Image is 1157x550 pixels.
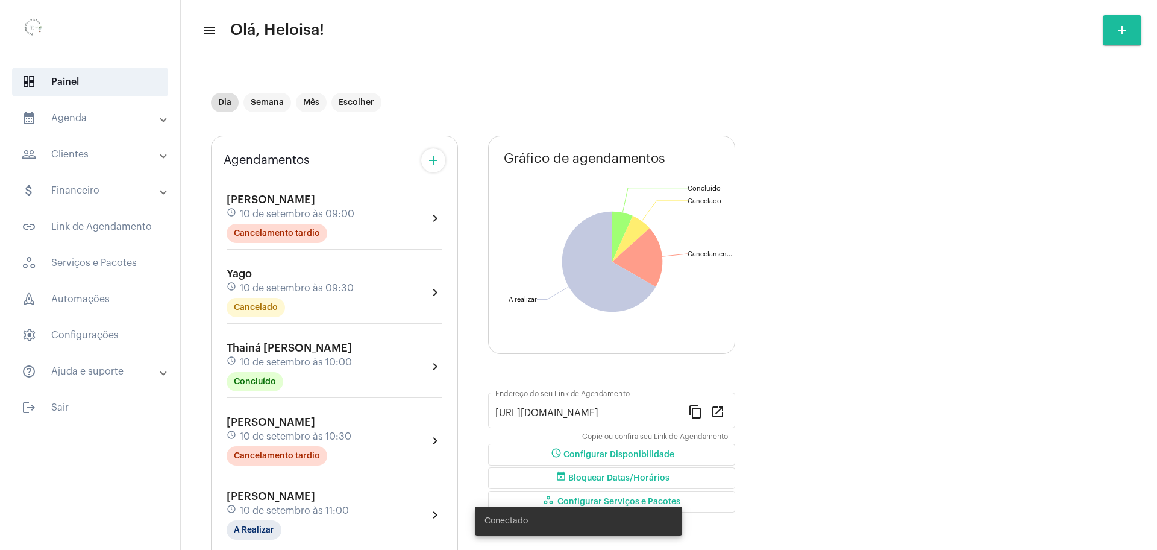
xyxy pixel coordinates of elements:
span: Thainá [PERSON_NAME] [227,343,352,353]
button: Bloquear Datas/Horários [488,467,735,489]
mat-icon: add [1115,23,1129,37]
img: 0d939d3e-dcd2-0964-4adc-7f8e0d1a206f.png [10,6,58,54]
span: Conectado [484,515,528,527]
mat-icon: sidenav icon [22,220,36,234]
mat-icon: chevron_right [428,211,442,226]
span: sidenav icon [22,328,36,343]
mat-expansion-panel-header: sidenav iconAjuda e suporte [7,357,180,386]
span: Configurações [12,321,168,350]
span: 10 de setembro às 09:00 [240,209,354,220]
mat-chip: Concluído [227,372,283,391]
span: 10 de setembro às 09:30 [240,283,354,294]
text: A realizar [509,296,537,303]
mat-icon: event_busy [554,471,568,485]
span: Serviços e Pacotes [12,248,168,277]
span: sidenav icon [22,75,36,89]
mat-icon: add [426,153,441,168]
mat-icon: sidenav icon [22,364,36,379]
mat-icon: schedule [227,504,237,517]
span: Olá, Heloisa! [230,21,324,40]
mat-chip: Cancelado [227,298,285,317]
input: Link [495,408,679,419]
span: 10 de setembro às 10:00 [240,357,352,368]
mat-icon: chevron_right [428,359,442,374]
span: 10 de setembro às 11:00 [240,505,349,516]
mat-icon: chevron_right [428,508,442,522]
span: Yago [227,268,252,279]
mat-icon: content_copy [688,404,703,419]
mat-chip: A Realizar [227,520,281,540]
mat-icon: chevron_right [428,285,442,300]
span: [PERSON_NAME] [227,417,315,428]
mat-panel-title: Agenda [22,111,161,125]
mat-panel-title: Ajuda e suporte [22,364,161,379]
mat-expansion-panel-header: sidenav iconClientes [7,140,180,169]
mat-chip: Semana [243,93,291,112]
mat-chip: Mês [296,93,327,112]
button: Configurar Disponibilidade [488,444,735,466]
text: Cancelado [688,198,721,204]
mat-icon: schedule [549,447,563,462]
span: sidenav icon [22,292,36,306]
mat-icon: sidenav icon [22,111,36,125]
mat-icon: schedule [227,282,237,295]
mat-icon: sidenav icon [22,147,36,162]
mat-panel-title: Clientes [22,147,161,162]
span: Painel [12,68,168,96]
button: Configurar Serviços e Pacotes [488,491,735,513]
text: Cancelamen... [688,251,732,258]
mat-icon: sidenav icon [22,400,36,415]
span: Automações [12,285,168,314]
mat-panel-title: Financeiro [22,183,161,198]
text: Concluído [688,185,721,192]
mat-icon: sidenav icon [202,24,215,38]
span: Sair [12,393,168,422]
span: 10 de setembro às 10:30 [240,431,351,442]
span: Link de Agendamento [12,212,168,241]
mat-icon: schedule [227,356,237,369]
mat-icon: schedule [227,207,237,221]
mat-chip: Cancelamento tardio [227,446,327,466]
mat-hint: Copie ou confira seu Link de Agendamento [582,433,728,441]
span: [PERSON_NAME] [227,491,315,502]
span: Bloquear Datas/Horários [554,474,669,482]
mat-icon: schedule [227,430,237,443]
mat-chip: Dia [211,93,239,112]
span: Configurar Disponibilidade [549,450,674,459]
mat-chip: Cancelamento tardio [227,224,327,243]
mat-icon: open_in_new [710,404,725,419]
mat-expansion-panel-header: sidenav iconAgenda [7,104,180,133]
span: Agendamentos [224,154,310,167]
mat-icon: sidenav icon [22,183,36,198]
span: [PERSON_NAME] [227,194,315,205]
mat-icon: chevron_right [428,434,442,448]
span: sidenav icon [22,256,36,270]
span: Gráfico de agendamentos [504,151,665,166]
mat-chip: Escolher [331,93,381,112]
mat-expansion-panel-header: sidenav iconFinanceiro [7,176,180,205]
